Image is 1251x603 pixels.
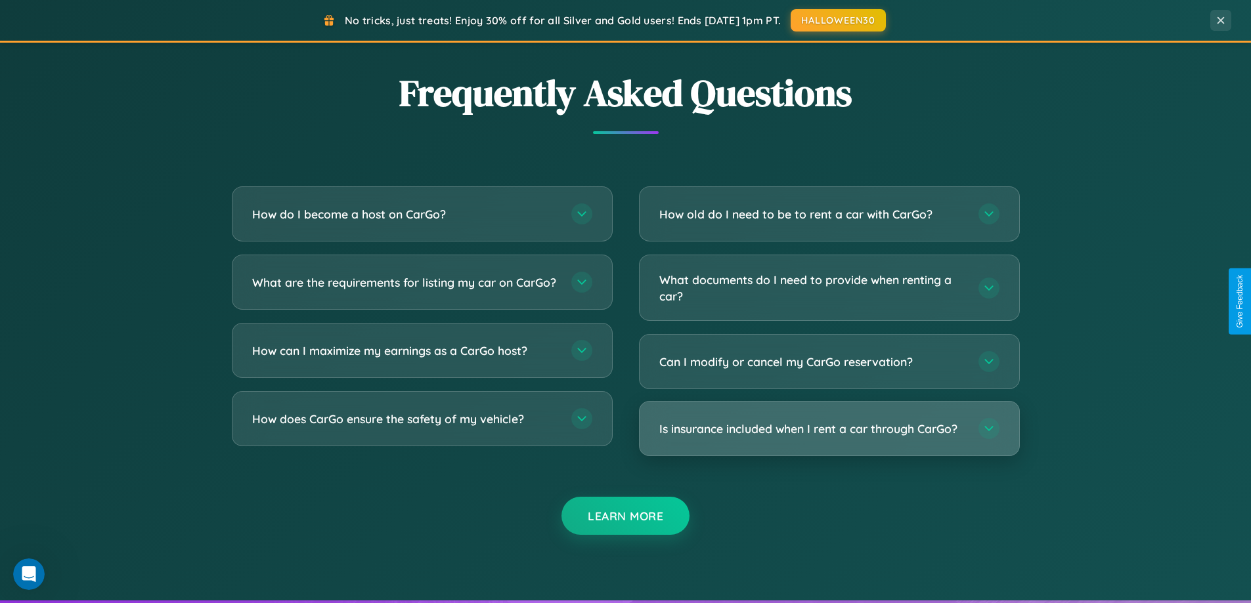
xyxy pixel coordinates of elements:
[252,274,558,291] h3: What are the requirements for listing my car on CarGo?
[252,343,558,359] h3: How can I maximize my earnings as a CarGo host?
[345,14,781,27] span: No tricks, just treats! Enjoy 30% off for all Silver and Gold users! Ends [DATE] 1pm PT.
[659,421,965,437] h3: Is insurance included when I rent a car through CarGo?
[232,68,1020,118] h2: Frequently Asked Questions
[791,9,886,31] button: HALLOWEEN30
[252,411,558,427] h3: How does CarGo ensure the safety of my vehicle?
[252,206,558,222] h3: How do I become a host on CarGo?
[659,354,965,370] h3: Can I modify or cancel my CarGo reservation?
[13,558,45,590] iframe: Intercom live chat
[1235,275,1244,328] div: Give Feedback
[561,497,690,535] button: Learn More
[659,206,965,222] h3: How old do I need to be to rent a car with CarGo?
[659,272,965,304] h3: What documents do I need to provide when renting a car?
